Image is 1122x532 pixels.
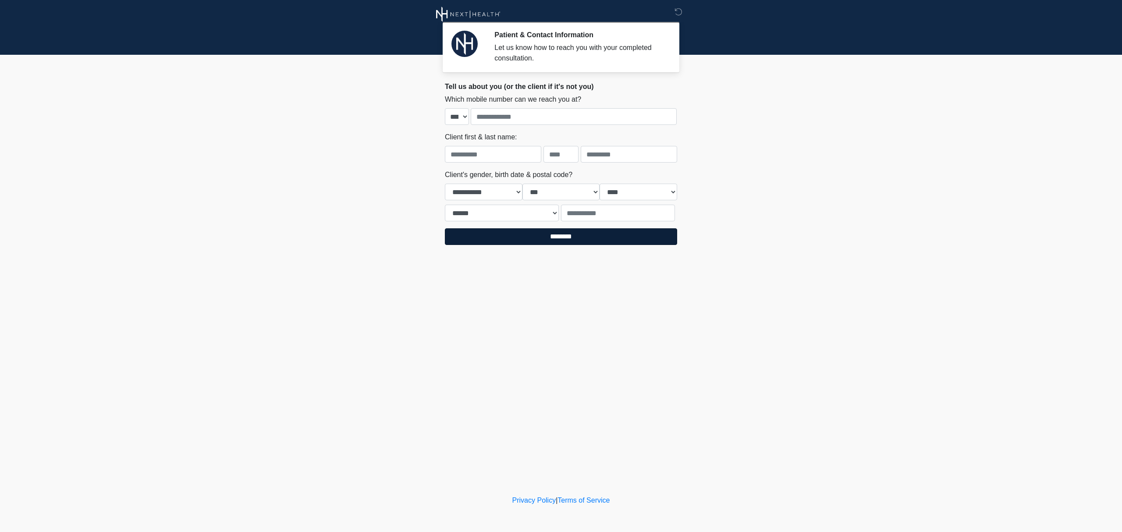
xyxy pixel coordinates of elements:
[445,170,572,180] label: Client's gender, birth date & postal code?
[445,82,677,91] h2: Tell us about you (or the client if it's not you)
[556,497,557,504] a: |
[445,132,517,142] label: Client first & last name:
[557,497,610,504] a: Terms of Service
[494,31,664,39] h2: Patient & Contact Information
[494,43,664,64] div: Let us know how to reach you with your completed consultation.
[436,7,501,22] img: Next Health Wellness Logo
[512,497,556,504] a: Privacy Policy
[445,94,581,105] label: Which mobile number can we reach you at?
[451,31,478,57] img: Agent Avatar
